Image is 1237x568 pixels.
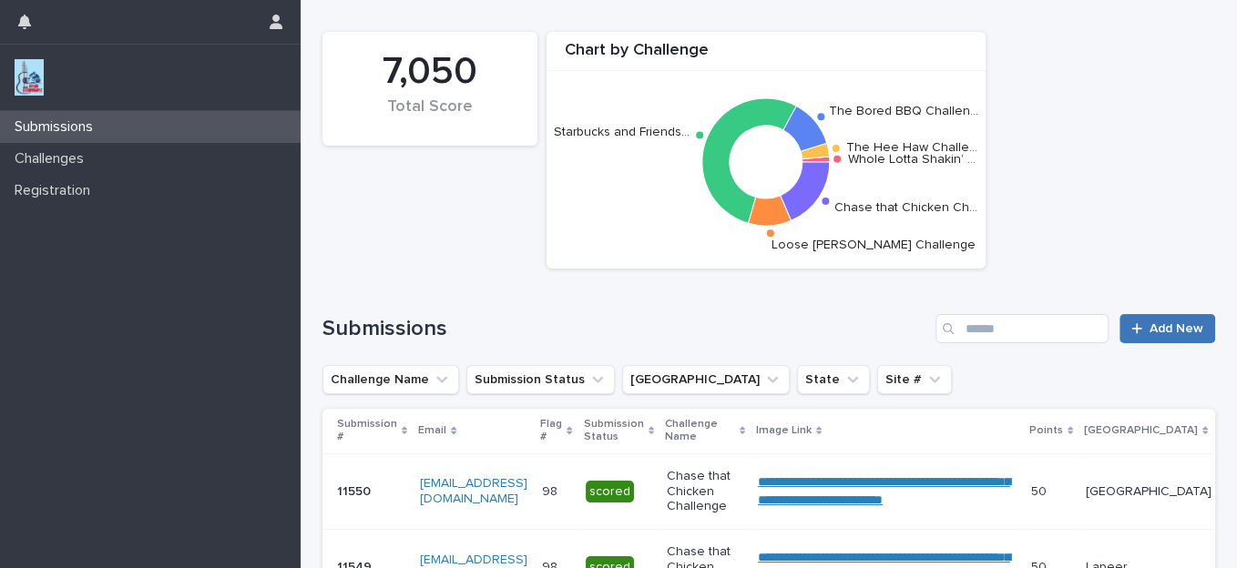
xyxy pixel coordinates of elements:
[418,421,446,441] p: Email
[1029,421,1063,441] p: Points
[622,365,790,394] button: Closest City
[834,201,977,214] text: Chase that Chicken Ch…
[848,153,976,166] text: Whole Lotta Shakin’ …
[555,126,690,138] text: Starbucks and Friends…
[797,365,870,394] button: State
[584,414,644,448] p: Submission Status
[353,49,506,95] div: 7,050
[1031,481,1050,500] p: 50
[322,365,459,394] button: Challenge Name
[1086,484,1211,500] p: [GEOGRAPHIC_DATA]
[756,421,812,441] p: Image Link
[7,182,105,199] p: Registration
[665,414,735,448] p: Challenge Name
[547,41,986,71] div: Chart by Challenge
[337,414,397,448] p: Submission #
[322,316,928,342] h1: Submissions
[1119,314,1215,343] a: Add New
[540,414,562,448] p: Flag #
[586,481,634,503] div: scored
[542,481,561,500] p: 98
[667,469,743,514] p: Chase that Chicken Challenge
[353,97,506,136] div: Total Score
[829,104,978,117] text: The Bored BBQ Challen…
[466,365,615,394] button: Submission Status
[7,118,107,136] p: Submissions
[15,59,44,96] img: jxsLJbdS1eYBI7rVAS4p
[935,314,1109,343] input: Search
[772,238,976,250] text: Loose [PERSON_NAME] Challenge
[1150,322,1203,335] span: Add New
[877,365,952,394] button: Site #
[846,140,977,153] text: The Hee Haw Challe…
[7,150,98,167] p: Challenges
[1084,421,1198,441] p: [GEOGRAPHIC_DATA]
[337,481,374,500] p: 11550
[420,477,527,505] a: [EMAIL_ADDRESS][DOMAIN_NAME]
